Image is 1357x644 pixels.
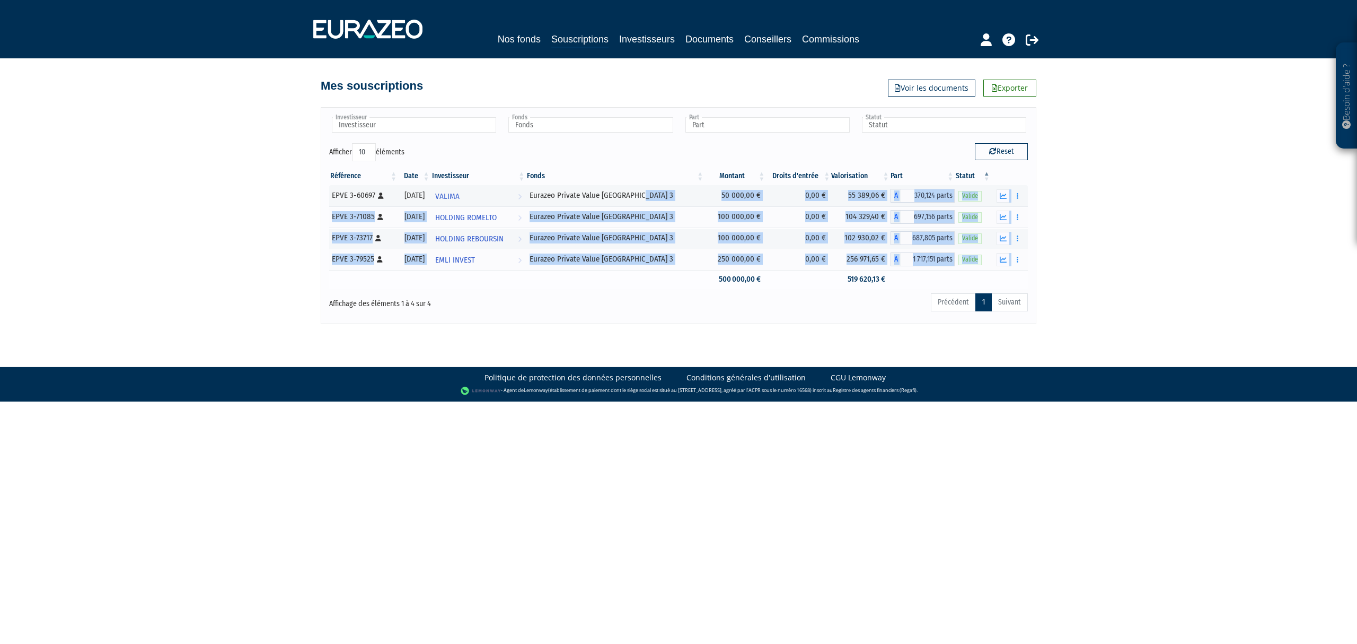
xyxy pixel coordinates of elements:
[831,270,890,289] td: 519 620,13 €
[435,229,504,249] span: HOLDING REBOURSIN
[377,214,383,220] i: [Français] Personne physique
[891,210,901,224] span: A
[833,387,917,394] a: Registre des agents financiers (Regafi)
[891,253,901,266] span: A
[398,167,431,185] th: Date: activer pour trier la colonne par ordre croissant
[526,167,704,185] th: Fonds: activer pour trier la colonne par ordre croissant
[831,249,890,270] td: 256 971,65 €
[888,80,975,97] a: Voir les documents
[402,254,427,265] div: [DATE]
[766,185,831,206] td: 0,00 €
[332,190,394,201] div: EPVE 3-60697
[431,249,526,270] a: EMLI INVEST
[891,210,955,224] div: A - Eurazeo Private Value Europe 3
[831,206,890,228] td: 104 329,40 €
[375,235,381,241] i: [Français] Personne physique
[901,210,955,224] span: 697,156 parts
[484,372,662,383] a: Politique de protection des données personnelles
[891,189,901,203] span: A
[377,256,383,263] i: [Français] Personne physique
[901,189,955,203] span: 370,124 parts
[704,249,766,270] td: 250 000,00 €
[524,387,548,394] a: Lemonway
[518,250,522,270] i: Voir l'investisseur
[766,206,831,228] td: 0,00 €
[802,32,859,47] a: Commissions
[402,190,427,201] div: [DATE]
[518,208,522,228] i: Voir l'investisseur
[551,32,609,48] a: Souscriptions
[431,228,526,249] a: HOLDING REBOURSIN
[518,187,522,206] i: Voir l'investisseur
[744,32,791,47] a: Conseillers
[530,190,701,201] div: Eurazeo Private Value [GEOGRAPHIC_DATA] 3
[891,231,955,245] div: A - Eurazeo Private Value Europe 3
[685,32,734,47] a: Documents
[332,232,394,243] div: EPVE 3-73717
[518,229,522,249] i: Voir l'investisseur
[530,211,701,222] div: Eurazeo Private Value [GEOGRAPHIC_DATA] 3
[329,143,404,161] label: Afficher éléments
[958,191,982,201] span: Valide
[332,254,394,265] div: EPVE 3-79525
[975,143,1028,160] button: Reset
[958,212,982,222] span: Valide
[435,250,475,270] span: EMLI INVEST
[891,189,955,203] div: A - Eurazeo Private Value Europe 3
[901,231,955,245] span: 687,805 parts
[1341,48,1353,144] p: Besoin d'aide ?
[431,167,526,185] th: Investisseur: activer pour trier la colonne par ordre croissant
[831,185,890,206] td: 55 389,06 €
[11,386,1346,396] div: - Agent de (établissement de paiement dont le siège social est situé au [STREET_ADDRESS], agréé p...
[461,386,501,396] img: logo-lemonway.png
[498,32,541,47] a: Nos fonds
[955,167,991,185] th: Statut : activer pour trier la colonne par ordre d&eacute;croissant
[332,211,394,222] div: EPVE 3-71085
[891,231,901,245] span: A
[766,228,831,249] td: 0,00 €
[831,228,890,249] td: 102 930,02 €
[619,32,675,47] a: Investisseurs
[378,193,384,199] i: [Français] Personne physique
[975,293,992,311] a: 1
[704,185,766,206] td: 50 000,00 €
[831,372,886,383] a: CGU Lemonway
[530,254,701,265] div: Eurazeo Private Value [GEOGRAPHIC_DATA] 3
[891,253,955,266] div: A - Eurazeo Private Value Europe 3
[958,233,982,243] span: Valide
[704,270,766,289] td: 500 000,00 €
[435,187,460,206] span: VALIMA
[431,185,526,206] a: VALIMA
[329,167,398,185] th: Référence : activer pour trier la colonne par ordre croissant
[530,232,701,243] div: Eurazeo Private Value [GEOGRAPHIC_DATA] 3
[704,206,766,228] td: 100 000,00 €
[891,167,955,185] th: Part: activer pour trier la colonne par ordre croissant
[831,167,890,185] th: Valorisation: activer pour trier la colonne par ordre croissant
[704,228,766,249] td: 100 000,00 €
[402,211,427,222] div: [DATE]
[352,143,376,161] select: Afficheréléments
[435,208,497,228] span: HOLDING ROMELTO
[901,253,955,266] span: 1 717,151 parts
[402,232,427,243] div: [DATE]
[431,206,526,228] a: HOLDING ROMELTO
[766,167,831,185] th: Droits d'entrée: activer pour trier la colonne par ordre croissant
[321,80,423,92] h4: Mes souscriptions
[983,80,1036,97] a: Exporter
[958,255,982,265] span: Valide
[766,249,831,270] td: 0,00 €
[704,167,766,185] th: Montant: activer pour trier la colonne par ordre croissant
[329,292,611,309] div: Affichage des éléments 1 à 4 sur 4
[313,20,422,39] img: 1732889491-logotype_eurazeo_blanc_rvb.png
[686,372,806,383] a: Conditions générales d'utilisation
